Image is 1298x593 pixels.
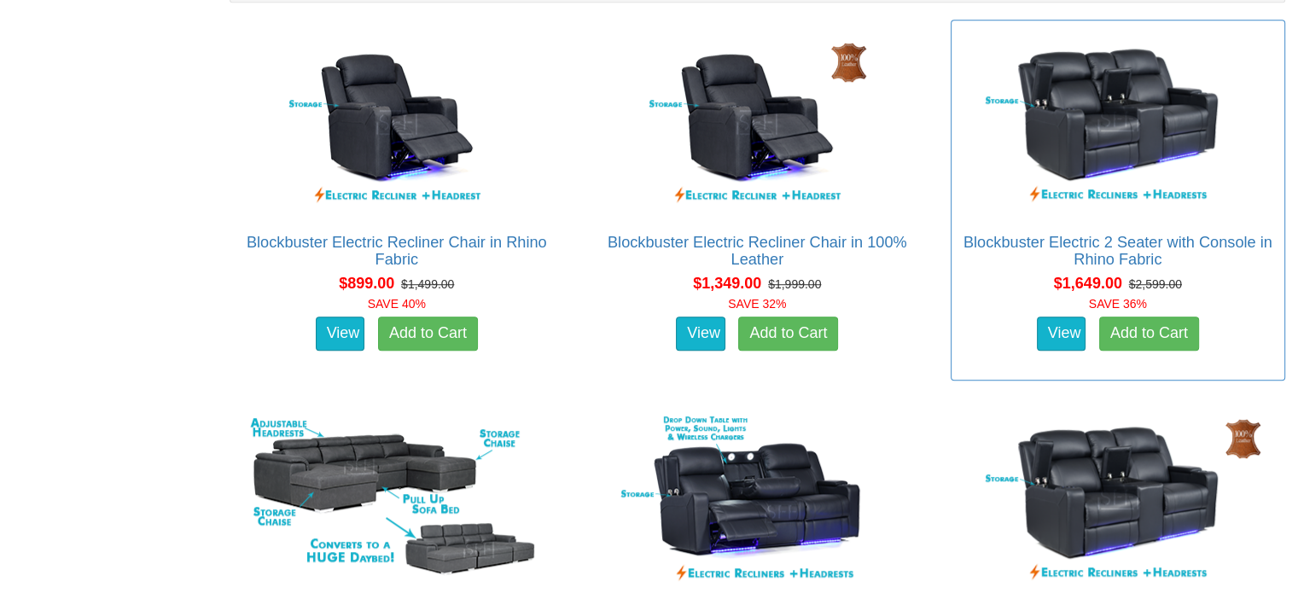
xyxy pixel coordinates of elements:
font: SAVE 40% [368,297,426,311]
del: $1,499.00 [401,277,454,291]
img: Blockbuster Electric 2 Seater with Console in Rhino Fabric [964,29,1272,217]
a: Blockbuster Electric Recliner Chair in Rhino Fabric [247,234,547,268]
img: Blockbuster Electric Recliner Chair in Rhino Fabric [243,29,550,217]
a: Add to Cart [378,317,478,351]
a: Blockbuster Electric Recliner Chair in 100% Leather [608,234,907,268]
del: $2,599.00 [1129,277,1182,291]
font: SAVE 32% [728,297,786,311]
font: SAVE 36% [1089,297,1147,311]
a: View [316,317,365,351]
a: View [1037,317,1086,351]
span: $1,349.00 [693,275,761,292]
a: Add to Cart [1099,317,1199,351]
a: Blockbuster Electric 2 Seater with Console in Rhino Fabric [963,234,1272,268]
a: View [676,317,725,351]
span: $1,649.00 [1054,275,1122,292]
span: $899.00 [339,275,394,292]
img: Blockbuster Electric Recliner Chair in 100% Leather [603,29,911,217]
a: Add to Cart [738,317,838,351]
del: $1,999.00 [768,277,821,291]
